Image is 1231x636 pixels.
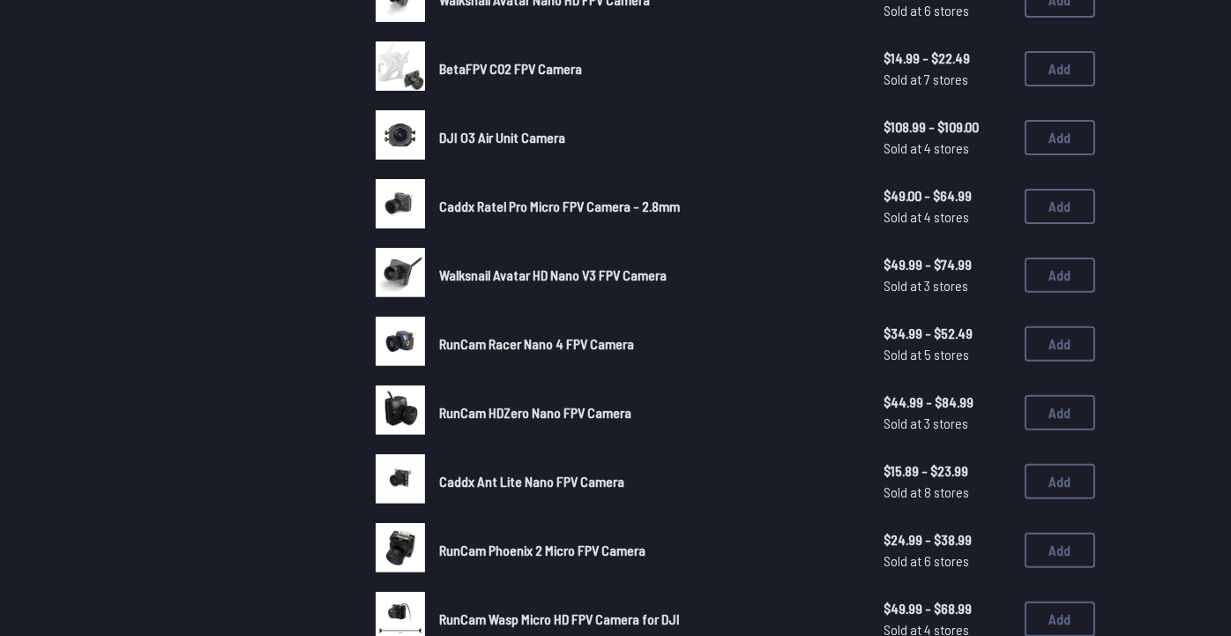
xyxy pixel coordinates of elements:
span: $49.99 - $68.99 [884,598,1011,619]
a: RunCam Wasp Micro HD FPV Camera for DJI [439,609,855,630]
span: BetaFPV C02 FPV Camera [439,60,582,77]
span: Sold at 4 stores [884,206,1011,228]
button: Add [1025,326,1095,362]
button: Add [1025,258,1095,293]
img: image [376,179,425,228]
button: Add [1025,120,1095,155]
span: DJI O3 Air Unit Camera [439,129,565,146]
span: Caddx Ratel Pro Micro FPV Camera - 2.8mm [439,198,680,214]
a: BetaFPV C02 FPV Camera [439,58,855,79]
a: image [376,385,425,440]
span: Walksnail Avatar HD Nano V3 FPV Camera [439,266,667,283]
img: image [376,523,425,572]
span: $49.99 - $74.99 [884,254,1011,275]
span: $49.00 - $64.99 [884,185,1011,206]
a: DJI O3 Air Unit Camera [439,127,855,148]
span: $15.89 - $23.99 [884,460,1011,482]
a: RunCam Phoenix 2 Micro FPV Camera [439,540,855,561]
img: image [376,317,425,366]
a: image [376,110,425,165]
span: Caddx Ant Lite Nano FPV Camera [439,473,624,490]
img: image [376,248,425,297]
span: RunCam Wasp Micro HD FPV Camera for DJI [439,610,680,627]
span: $14.99 - $22.49 [884,48,1011,69]
span: RunCam Phoenix 2 Micro FPV Camera [439,542,645,558]
a: image [376,248,425,303]
span: $24.99 - $38.99 [884,529,1011,550]
a: image [376,179,425,234]
span: RunCam Racer Nano 4 FPV Camera [439,335,634,352]
button: Add [1025,533,1095,568]
span: Sold at 6 stores [884,550,1011,572]
span: $108.99 - $109.00 [884,116,1011,138]
span: Sold at 3 stores [884,275,1011,296]
span: Sold at 5 stores [884,344,1011,365]
span: Sold at 7 stores [884,69,1011,90]
span: Sold at 4 stores [884,138,1011,159]
img: image [376,454,425,504]
button: Add [1025,51,1095,86]
button: Add [1025,464,1095,499]
a: Caddx Ant Lite Nano FPV Camera [439,471,855,492]
a: image [376,317,425,371]
span: Sold at 8 stores [884,482,1011,503]
button: Add [1025,189,1095,224]
a: Caddx Ratel Pro Micro FPV Camera - 2.8mm [439,196,855,217]
a: RunCam HDZero Nano FPV Camera [439,402,855,423]
img: image [376,41,425,91]
a: RunCam Racer Nano 4 FPV Camera [439,333,855,355]
img: image [376,385,425,435]
a: Walksnail Avatar HD Nano V3 FPV Camera [439,265,855,286]
span: RunCam HDZero Nano FPV Camera [439,404,631,421]
a: image [376,41,425,96]
span: $44.99 - $84.99 [884,392,1011,413]
a: image [376,523,425,578]
button: Add [1025,395,1095,430]
span: Sold at 3 stores [884,413,1011,434]
img: image [376,110,425,160]
span: $34.99 - $52.49 [884,323,1011,344]
a: image [376,454,425,509]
